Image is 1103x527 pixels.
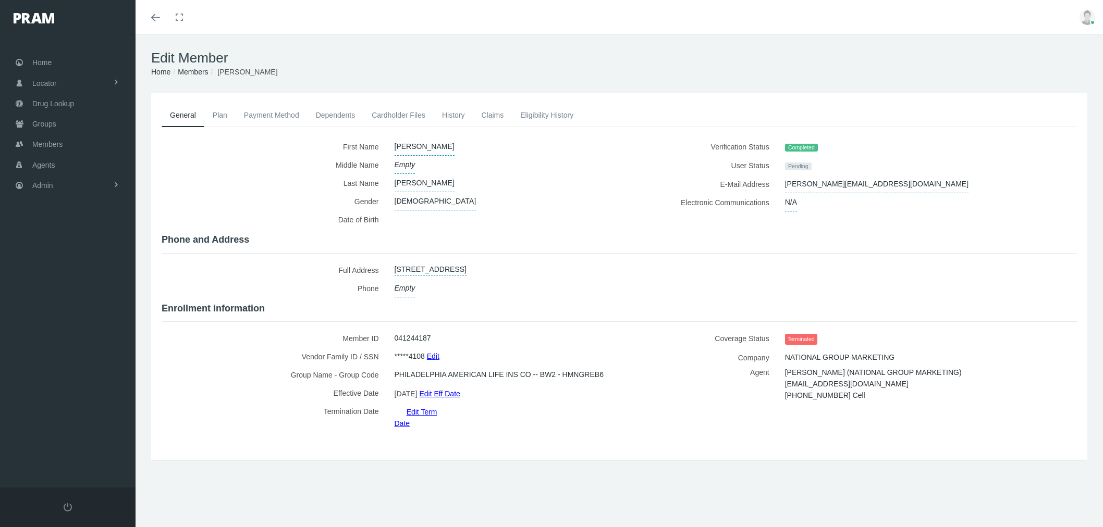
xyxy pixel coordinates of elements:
[236,104,308,127] a: Payment Method
[178,68,208,76] a: Members
[395,156,415,174] span: Empty
[434,104,473,127] a: History
[363,104,434,127] a: Cardholder Files
[151,68,170,76] a: Home
[151,50,1087,66] h1: Edit Member
[32,114,56,134] span: Groups
[162,137,387,156] label: First Name
[395,261,467,275] a: [STREET_ADDRESS]
[32,134,63,154] span: Members
[395,279,415,297] span: Empty
[785,334,817,345] span: Terminated
[785,162,812,171] span: Pending
[395,329,431,347] span: 041244187
[217,68,277,76] span: [PERSON_NAME]
[785,387,865,403] span: [PHONE_NUMBER] Cell
[162,174,387,192] label: Last Name
[308,104,364,127] a: Dependents
[785,365,962,380] span: [PERSON_NAME] (NATIONAL GROUP MARKETING)
[627,175,777,193] label: E-Mail Address
[427,348,439,363] a: Edit
[627,156,777,175] label: User Status
[395,386,418,401] span: [DATE]
[627,193,777,211] label: Electronic Communications
[395,366,604,383] span: PHILADELPHIA AMERICAN LIFE INS CO -- BW2 - HMNGREB6
[162,402,387,429] label: Termination Date
[512,104,582,127] a: Eligibility History
[162,347,387,366] label: Vendor Family ID / SSN
[162,210,387,229] label: Date of Birth
[627,329,777,348] label: Coverage Status
[395,192,476,210] span: [DEMOGRAPHIC_DATA]
[32,175,53,195] span: Admin
[785,348,895,366] span: NATIONAL GROUP MARKETING
[204,104,236,127] a: Plan
[32,155,55,175] span: Agents
[785,193,797,211] span: N/A
[162,384,387,402] label: Effective Date
[395,137,455,156] span: [PERSON_NAME]
[395,174,455,192] span: [PERSON_NAME]
[1080,9,1095,25] img: user-placeholder.jpg
[627,137,777,156] label: Verification Status
[32,53,52,72] span: Home
[162,156,387,174] label: Middle Name
[785,175,969,193] span: [PERSON_NAME][EMAIL_ADDRESS][DOMAIN_NAME]
[162,261,387,279] label: Full Address
[32,94,74,114] span: Drug Lookup
[162,329,387,347] label: Member ID
[162,303,1077,315] h4: Enrollment information
[473,104,512,127] a: Claims
[627,348,777,367] label: Company
[419,386,460,401] a: Edit Eff Date
[395,404,437,431] a: Edit Term Date
[14,13,54,23] img: PRAM_20_x_78.png
[785,376,909,392] span: [EMAIL_ADDRESS][DOMAIN_NAME]
[162,104,204,127] a: General
[162,279,387,297] label: Phone
[162,234,1077,246] h4: Phone and Address
[627,367,777,409] label: Agent
[785,144,818,152] span: Completed
[162,192,387,210] label: Gender
[32,73,57,93] span: Locator
[162,366,387,384] label: Group Name - Group Code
